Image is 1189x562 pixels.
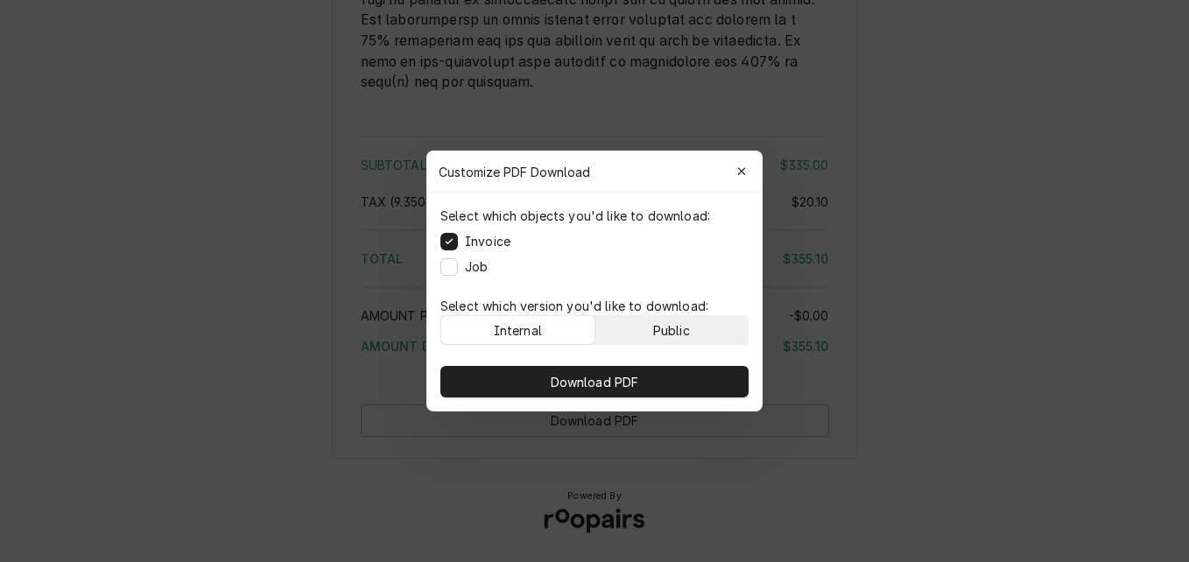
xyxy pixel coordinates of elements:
p: Select which version you'd like to download: [440,297,749,315]
div: Public [653,321,690,340]
div: Customize PDF Download [426,151,763,193]
span: Download PDF [547,373,643,391]
div: Internal [494,321,542,340]
p: Select which objects you'd like to download: [440,207,710,225]
label: Job [465,257,488,276]
label: Invoice [465,232,510,250]
button: Download PDF [440,366,749,397]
